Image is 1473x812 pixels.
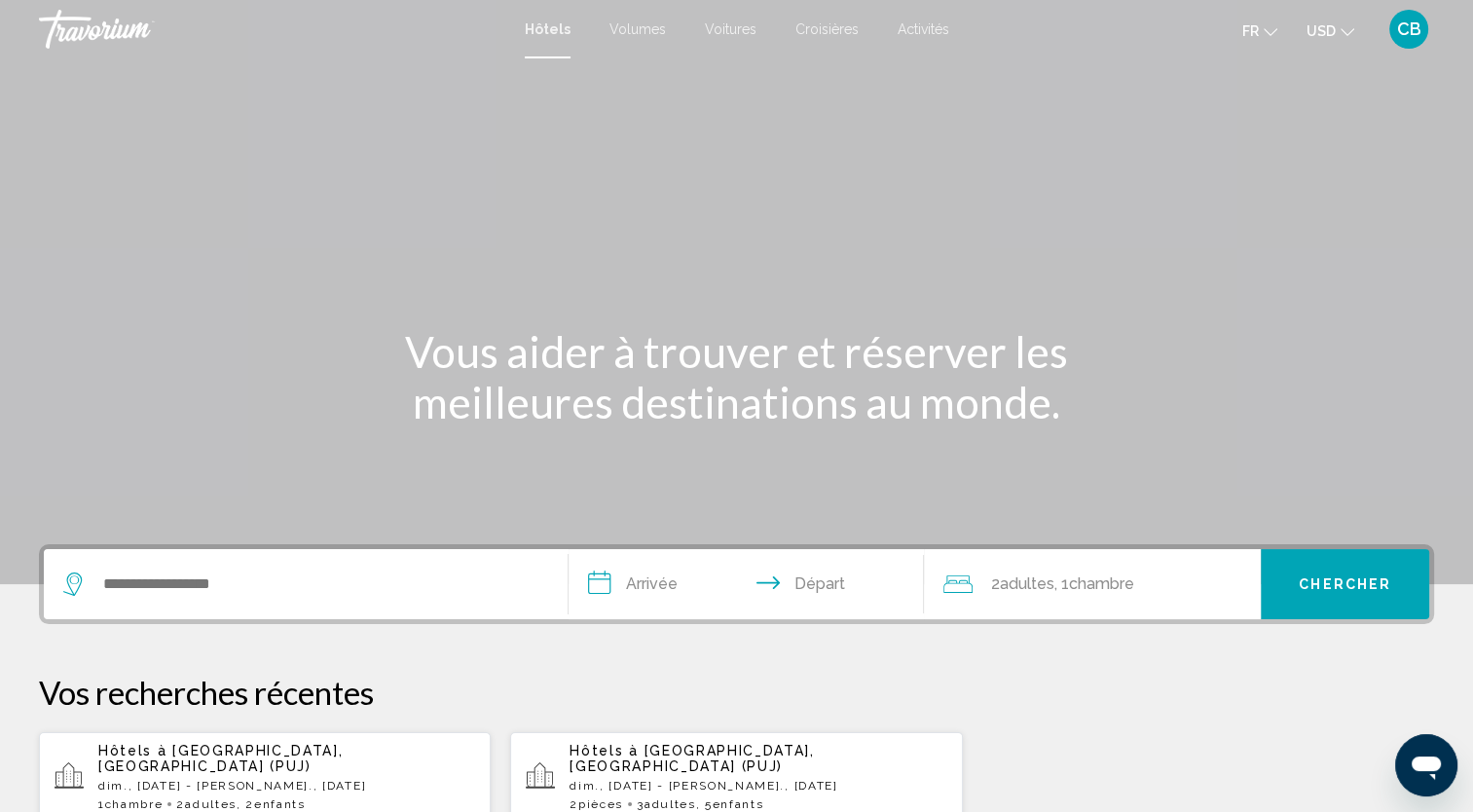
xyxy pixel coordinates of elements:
button: Dates d’arrivée et de départ [569,549,925,619]
span: Hôtels à [98,743,166,758]
font: 2 [990,574,999,593]
p: Vos recherches récentes [39,673,1434,712]
iframe: Bouton de lancement de la fenêtre de messagerie [1395,734,1457,796]
p: dim., [DATE] - [PERSON_NAME]., [DATE] [98,779,475,793]
span: [GEOGRAPHIC_DATA], [GEOGRAPHIC_DATA] (PUJ) [98,743,343,774]
button: Voyageurs : 2 adultes, 0 enfants [924,549,1261,619]
span: CB [1397,19,1421,39]
span: Enfants [713,797,764,811]
span: Chambre [1068,574,1133,593]
a: Travorium [39,10,505,49]
h1: Vous aider à trouver et réserver les meilleures destinations au monde. [372,326,1102,427]
span: Chambre [105,797,164,811]
span: Enfants [254,797,306,811]
font: , 2 [237,797,254,811]
span: Adultes [185,797,237,811]
span: Chercher [1299,577,1391,593]
span: Fr [1242,23,1259,39]
span: USD [1307,23,1336,39]
font: , 1 [1053,574,1068,593]
a: Voitures [705,21,756,37]
font: 3 [637,797,644,811]
button: Changer de devise [1307,17,1354,45]
span: Adultes [644,797,696,811]
a: Volumes [609,21,666,37]
a: Activités [898,21,949,37]
button: Chercher [1261,549,1429,619]
p: dim., [DATE] - [PERSON_NAME]., [DATE] [570,779,946,793]
a: Croisières [795,21,859,37]
span: Hôtels à [570,743,638,758]
font: 2 [570,797,578,811]
span: pièces [578,797,623,811]
font: 2 [176,797,185,811]
span: [GEOGRAPHIC_DATA], [GEOGRAPHIC_DATA] (PUJ) [570,743,814,774]
a: Hôtels [525,21,571,37]
font: 1 [98,797,105,811]
span: Adultes [999,574,1053,593]
font: , 5 [696,797,713,811]
button: Changer la langue [1242,17,1277,45]
div: Widget de recherche [44,549,1429,619]
button: Menu utilisateur [1383,9,1434,50]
